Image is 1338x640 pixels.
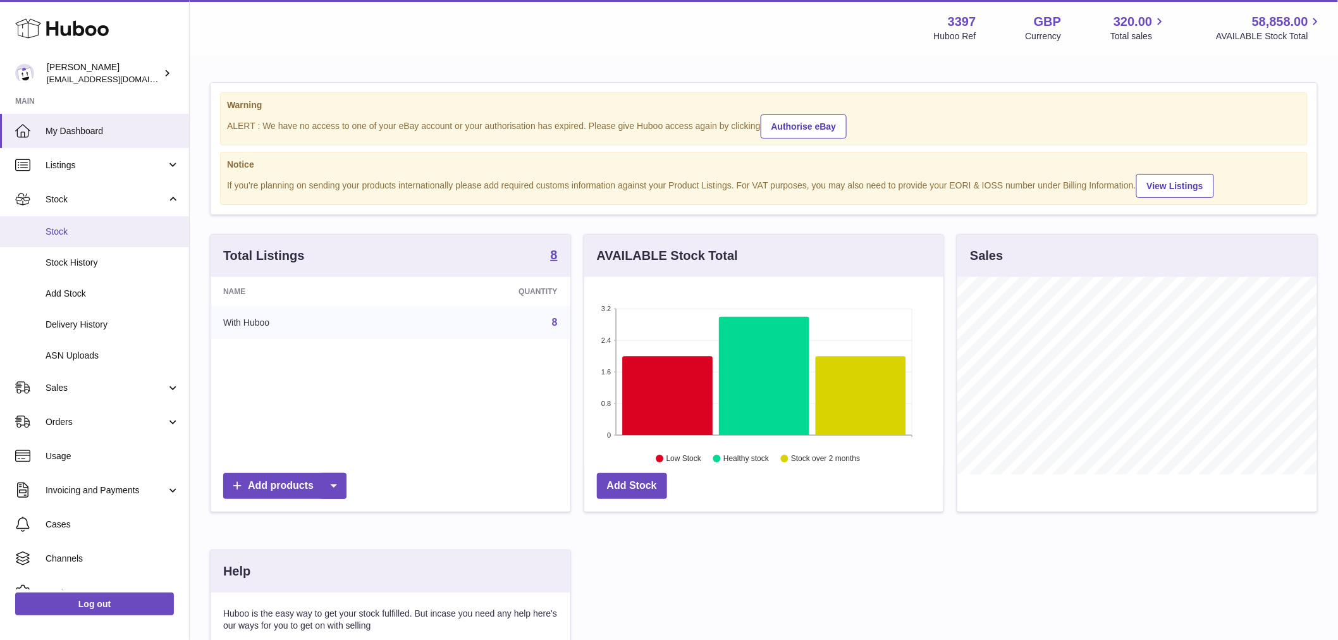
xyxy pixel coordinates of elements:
[948,13,976,30] strong: 3397
[15,593,174,615] a: Log out
[601,400,611,407] text: 0.8
[761,114,847,138] a: Authorise eBay
[46,159,166,171] span: Listings
[211,306,400,339] td: With Huboo
[666,455,702,464] text: Low Stock
[46,382,166,394] span: Sales
[607,431,611,439] text: 0
[47,74,186,84] span: [EMAIL_ADDRESS][DOMAIN_NAME]
[46,587,180,599] span: Settings
[15,64,34,83] img: sales@canchema.com
[46,450,180,462] span: Usage
[227,159,1301,171] strong: Notice
[227,113,1301,138] div: ALERT : We have no access to one of your eBay account or your authorisation has expired. Please g...
[552,317,558,328] a: 8
[46,257,180,269] span: Stock History
[1252,13,1308,30] span: 58,858.00
[1114,13,1152,30] span: 320.00
[223,563,250,580] h3: Help
[46,194,166,206] span: Stock
[601,336,611,344] text: 2.4
[1034,13,1061,30] strong: GBP
[46,125,180,137] span: My Dashboard
[47,61,161,85] div: [PERSON_NAME]
[601,368,611,376] text: 1.6
[1216,30,1323,42] span: AVAILABLE Stock Total
[223,473,347,499] a: Add products
[400,277,570,306] th: Quantity
[1110,13,1167,42] a: 320.00 Total sales
[597,247,738,264] h3: AVAILABLE Stock Total
[211,277,400,306] th: Name
[551,249,558,264] a: 8
[223,608,558,632] p: Huboo is the easy way to get your stock fulfilled. But incase you need any help here's our ways f...
[46,519,180,531] span: Cases
[46,319,180,331] span: Delivery History
[1026,30,1062,42] div: Currency
[46,350,180,362] span: ASN Uploads
[46,553,180,565] span: Channels
[1110,30,1167,42] span: Total sales
[223,247,305,264] h3: Total Listings
[597,473,667,499] a: Add Stock
[970,247,1003,264] h3: Sales
[46,226,180,238] span: Stock
[601,305,611,312] text: 3.2
[1136,174,1214,198] a: View Listings
[934,30,976,42] div: Huboo Ref
[723,455,770,464] text: Healthy stock
[1216,13,1323,42] a: 58,858.00 AVAILABLE Stock Total
[791,455,860,464] text: Stock over 2 months
[227,99,1301,111] strong: Warning
[46,416,166,428] span: Orders
[227,172,1301,198] div: If you're planning on sending your products internationally please add required customs informati...
[46,288,180,300] span: Add Stock
[551,249,558,261] strong: 8
[46,484,166,496] span: Invoicing and Payments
